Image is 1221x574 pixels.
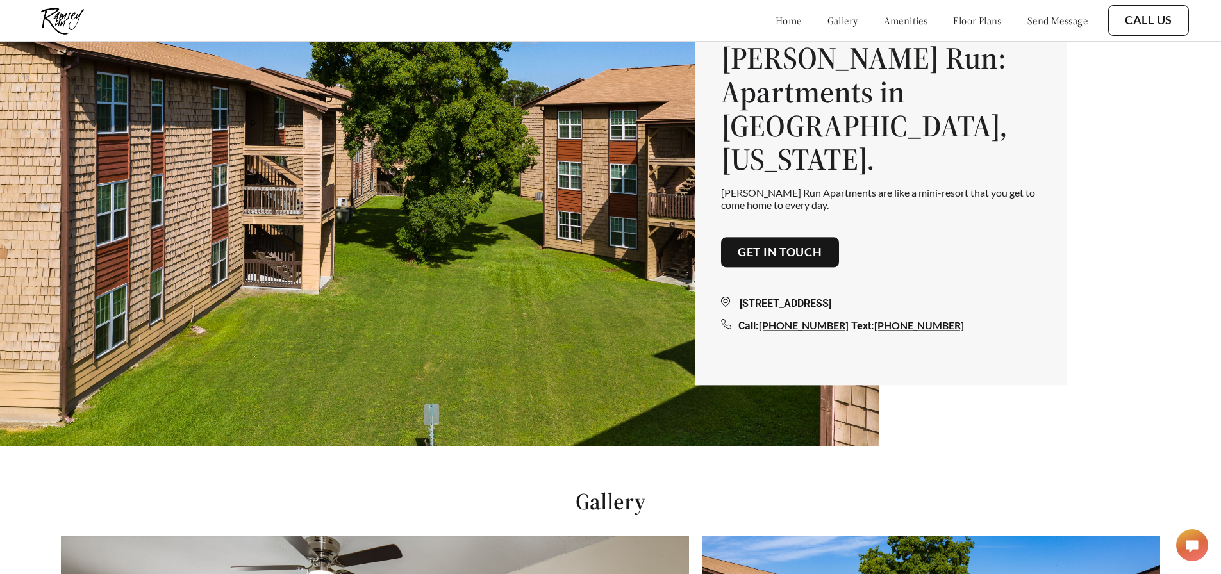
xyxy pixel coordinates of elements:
button: Get in touch [721,237,839,268]
h1: [PERSON_NAME] Run: Apartments in [GEOGRAPHIC_DATA], [US_STATE]. [721,41,1042,176]
a: Call Us [1125,13,1172,28]
span: Call: [738,320,759,332]
a: floor plans [953,14,1002,27]
a: amenities [884,14,928,27]
a: home [776,14,802,27]
button: Call Us [1108,5,1189,36]
a: send message [1027,14,1088,27]
a: gallery [827,14,858,27]
a: [PHONE_NUMBER] [874,319,964,331]
img: Company logo [32,3,93,38]
a: Get in touch [738,245,822,259]
p: [PERSON_NAME] Run Apartments are like a mini-resort that you get to come home to every day. [721,186,1042,211]
div: [STREET_ADDRESS] [721,296,1042,311]
a: [PHONE_NUMBER] [759,319,849,331]
span: Text: [851,320,874,332]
